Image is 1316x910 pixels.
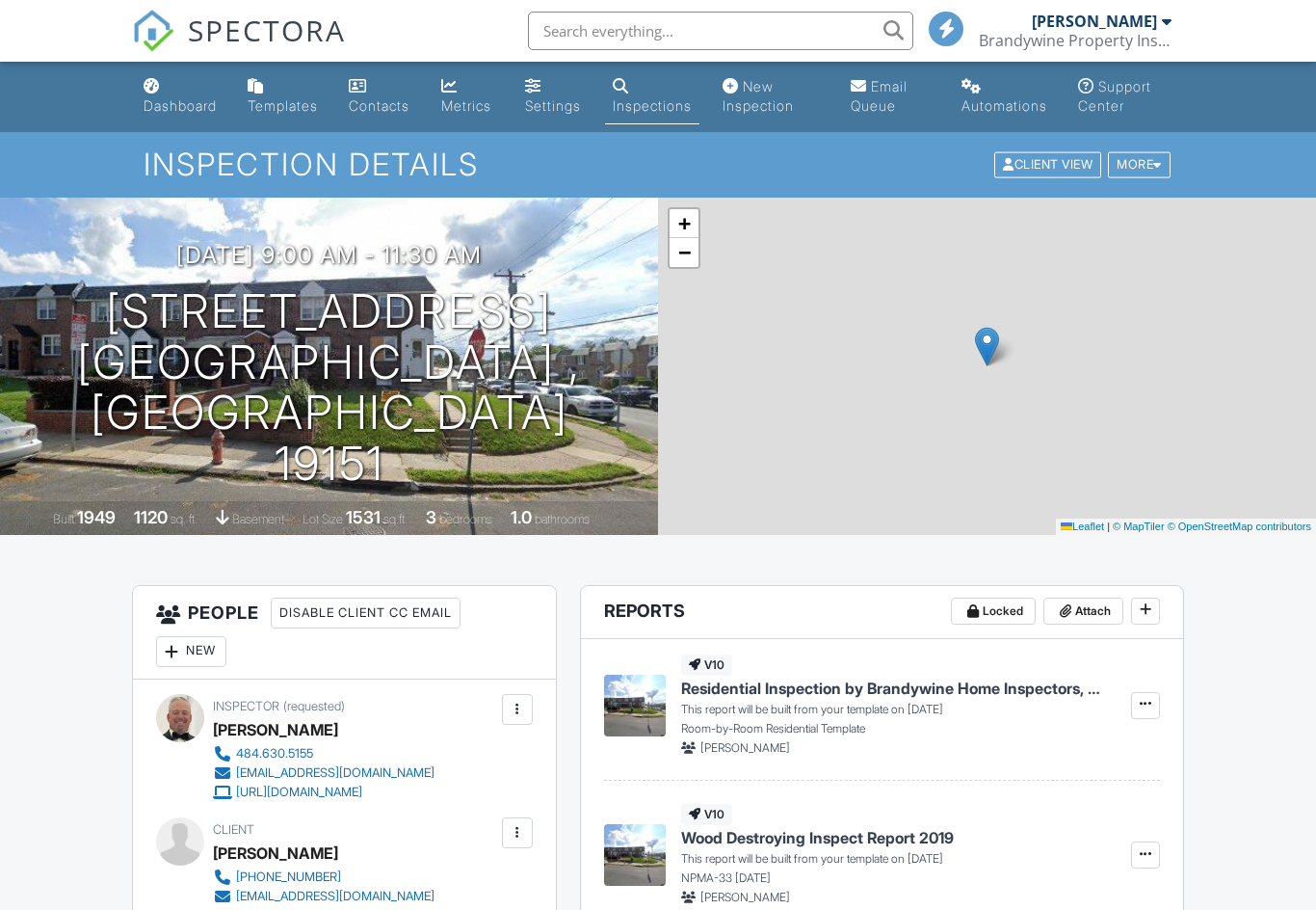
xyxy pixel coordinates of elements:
span: basement [232,512,284,526]
div: [PERSON_NAME] [213,715,338,744]
div: More [1108,152,1171,178]
div: 1531 [346,507,381,527]
div: Disable Client CC Email [271,598,461,629]
a: Support Center [1070,69,1180,124]
span: − [678,240,691,264]
div: New Inspection [723,78,794,114]
h3: [DATE] 9:00 am - 11:30 am [176,242,482,268]
span: Built [53,512,74,526]
div: 3 [426,507,436,527]
span: sq.ft. [383,512,408,526]
div: Contacts [349,97,409,114]
a: [URL][DOMAIN_NAME] [213,783,434,802]
h3: People [133,586,556,680]
a: Zoom out [670,238,698,267]
a: Zoom in [670,209,698,238]
span: sq. ft. [171,512,197,526]
span: bedrooms [439,512,492,526]
div: [PERSON_NAME] [213,839,338,868]
div: [PERSON_NAME] [1032,12,1157,31]
img: Marker [975,327,999,366]
a: Client View [992,156,1106,171]
div: New [156,636,226,667]
a: New Inspection [715,69,827,124]
span: Client [213,822,254,837]
div: Settings [525,97,581,114]
span: Inspector [213,699,279,713]
input: Search everything... [528,12,913,50]
a: © OpenStreetMap contributors [1168,521,1311,532]
h1: [STREET_ADDRESS] [GEOGRAPHIC_DATA] , [GEOGRAPHIC_DATA] 19151 [31,286,627,490]
div: [EMAIL_ADDRESS][DOMAIN_NAME] [236,889,434,904]
a: Contacts [341,69,419,124]
a: Automations (Basic) [954,69,1055,124]
span: | [1107,521,1110,532]
span: (requested) [283,699,345,713]
a: Inspections [605,69,699,124]
a: Metrics [434,69,501,124]
a: SPECTORA [132,26,346,67]
div: Email Queue [851,78,908,114]
a: Templates [240,69,326,124]
a: © MapTiler [1113,521,1165,532]
span: SPECTORA [188,10,346,50]
div: 1120 [134,507,168,527]
a: Email Queue [843,69,939,124]
a: [EMAIL_ADDRESS][DOMAIN_NAME] [213,763,434,783]
div: [PHONE_NUMBER] [236,870,341,885]
span: + [678,211,691,235]
div: Support Center [1078,78,1151,114]
a: Dashboard [136,69,224,124]
div: Inspections [613,97,692,114]
div: Metrics [441,97,491,114]
div: 484.630.5155 [236,746,313,762]
a: [EMAIL_ADDRESS][DOMAIN_NAME] [213,887,434,906]
div: 1949 [77,507,116,527]
div: [URL][DOMAIN_NAME] [236,785,362,800]
a: Leaflet [1061,521,1104,532]
div: Client View [994,152,1101,178]
div: Automations [961,97,1047,114]
div: Dashboard [144,97,217,114]
img: The Best Home Inspection Software - Spectora [132,10,174,52]
a: [PHONE_NUMBER] [213,868,434,887]
div: [EMAIL_ADDRESS][DOMAIN_NAME] [236,765,434,781]
span: bathrooms [535,512,590,526]
div: Brandywine Property Inspections [979,31,1171,50]
a: 484.630.5155 [213,744,434,763]
span: Lot Size [303,512,343,526]
div: 1.0 [511,507,532,527]
div: Templates [248,97,318,114]
h1: Inspection Details [144,147,1171,181]
a: Settings [517,69,590,124]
